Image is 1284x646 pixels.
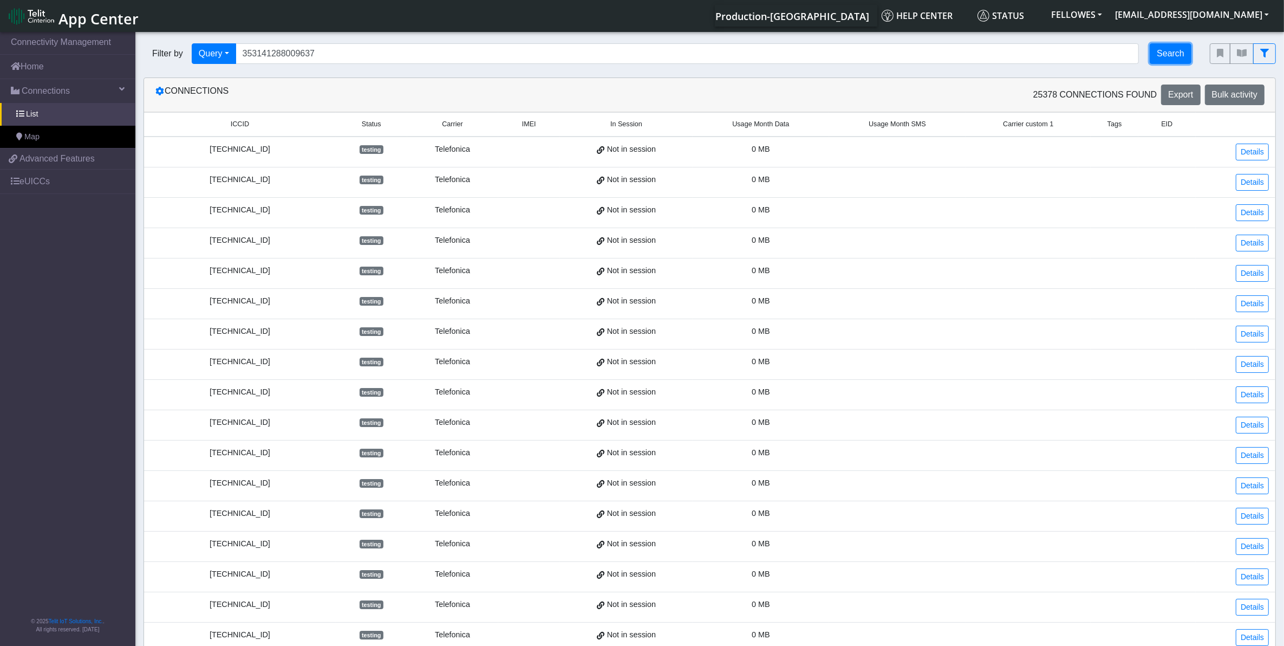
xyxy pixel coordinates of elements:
[414,235,492,247] div: Telefonica
[607,174,656,186] span: Not in session
[752,387,770,396] span: 0 MB
[1236,508,1269,525] a: Details
[360,540,383,548] span: testing
[752,570,770,578] span: 0 MB
[752,600,770,609] span: 0 MB
[752,236,770,244] span: 0 MB
[607,386,656,398] span: Not in session
[752,296,770,305] span: 0 MB
[360,509,383,518] span: testing
[360,449,383,457] span: testing
[414,477,492,489] div: Telefonica
[22,85,70,98] span: Connections
[752,357,770,366] span: 0 MB
[414,386,492,398] div: Telefonica
[151,417,329,429] div: [TECHNICAL_ID]
[414,508,492,520] div: Telefonica
[607,144,656,156] span: Not in session
[151,144,329,156] div: [TECHNICAL_ID]
[715,5,869,27] a: Your current platform instance
[9,4,137,28] a: App Center
[151,569,329,580] div: [TECHNICAL_ID]
[414,569,492,580] div: Telefonica
[607,356,656,368] span: Not in session
[414,326,492,338] div: Telefonica
[877,5,973,27] a: Help center
[9,8,54,25] img: logo-telit-cinterion-gw-new.png
[1236,386,1269,403] a: Details
[752,630,770,639] span: 0 MB
[151,477,329,489] div: [TECHNICAL_ID]
[151,204,329,216] div: [TECHNICAL_ID]
[1161,85,1200,105] button: Export
[414,447,492,459] div: Telefonica
[1236,204,1269,221] a: Details
[151,174,329,186] div: [TECHNICAL_ID]
[414,356,492,368] div: Telefonica
[607,477,656,489] span: Not in session
[1107,119,1122,130] span: Tags
[58,9,139,29] span: App Center
[522,119,536,130] span: IMEI
[752,145,770,153] span: 0 MB
[752,175,770,184] span: 0 MB
[151,326,329,338] div: [TECHNICAL_ID]
[1045,5,1109,24] button: FELLOWES
[414,629,492,641] div: Telefonica
[414,599,492,611] div: Telefonica
[151,599,329,611] div: [TECHNICAL_ID]
[1033,88,1157,101] span: 25378 Connections found
[144,47,192,60] span: Filter by
[414,417,492,429] div: Telefonica
[752,418,770,427] span: 0 MB
[1168,90,1193,99] span: Export
[360,600,383,609] span: testing
[607,265,656,277] span: Not in session
[360,176,383,184] span: testing
[151,386,329,398] div: [TECHNICAL_ID]
[360,297,383,306] span: testing
[151,629,329,641] div: [TECHNICAL_ID]
[607,629,656,641] span: Not in session
[607,508,656,520] span: Not in session
[151,235,329,247] div: [TECHNICAL_ID]
[882,10,953,22] span: Help center
[1236,629,1269,646] a: Details
[752,266,770,275] span: 0 MB
[151,265,329,277] div: [TECHNICAL_ID]
[360,479,383,488] span: testing
[607,326,656,338] span: Not in session
[26,108,38,120] span: List
[24,131,40,143] span: Map
[414,204,492,216] div: Telefonica
[1236,144,1269,160] a: Details
[973,5,1045,27] a: Status
[607,447,656,459] span: Not in session
[1150,43,1191,64] button: Search
[752,509,770,518] span: 0 MB
[1236,538,1269,555] a: Details
[1236,477,1269,494] a: Details
[977,10,1024,22] span: Status
[414,144,492,156] div: Telefonica
[1236,295,1269,312] a: Details
[151,447,329,459] div: [TECHNICAL_ID]
[1236,599,1269,616] a: Details
[360,236,383,245] span: testing
[1161,119,1172,130] span: EID
[607,599,656,611] span: Not in session
[732,119,789,130] span: Usage Month Data
[607,538,656,550] span: Not in session
[1109,5,1275,24] button: [EMAIL_ADDRESS][DOMAIN_NAME]
[1236,265,1269,282] a: Details
[607,569,656,580] span: Not in session
[1210,43,1276,64] div: fitlers menu
[151,508,329,520] div: [TECHNICAL_ID]
[869,119,926,130] span: Usage Month SMS
[151,356,329,368] div: [TECHNICAL_ID]
[1236,417,1269,434] a: Details
[49,618,103,624] a: Telit IoT Solutions, Inc.
[752,327,770,335] span: 0 MB
[231,119,249,130] span: ICCID
[192,43,236,64] button: Query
